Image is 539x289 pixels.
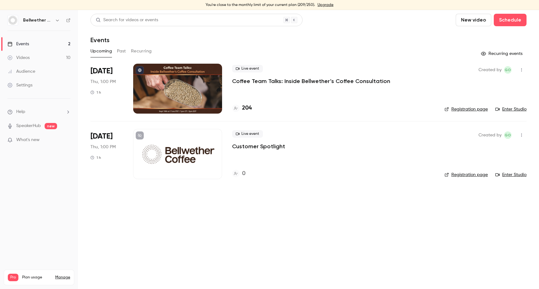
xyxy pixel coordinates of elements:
[7,41,29,47] div: Events
[90,66,113,76] span: [DATE]
[232,130,263,138] span: Live event
[232,77,390,85] a: Coffee Team Talks: Inside Bellwether’s Coffee Consultation
[90,129,123,179] div: Oct 2 Thu, 11:00 AM (America/Los Angeles)
[8,274,18,281] span: Pro
[16,109,25,115] span: Help
[456,14,491,26] button: New video
[90,36,109,44] h1: Events
[90,79,116,85] span: Thu, 1:00 PM
[242,104,252,112] h4: 204
[117,46,126,56] button: Past
[90,46,112,56] button: Upcoming
[232,169,245,178] a: 0
[444,106,488,112] a: Registration page
[63,137,70,143] iframe: Noticeable Trigger
[16,137,40,143] span: What's new
[242,169,245,178] h4: 0
[7,55,30,61] div: Videos
[90,144,116,150] span: Thu, 1:00 PM
[90,131,113,141] span: [DATE]
[16,123,41,129] a: SpeakerHub
[495,172,527,178] a: Enter Studio
[55,275,70,280] a: Manage
[478,131,502,139] span: Created by
[7,68,35,75] div: Audience
[478,49,527,59] button: Recurring events
[318,2,333,7] a: Upgrade
[495,106,527,112] a: Enter Studio
[232,65,263,72] span: Live event
[7,109,70,115] li: help-dropdown-opener
[505,131,511,139] span: GO
[131,46,152,56] button: Recurring
[232,104,252,112] a: 204
[504,66,512,74] span: Gabrielle Oliveira
[7,82,32,88] div: Settings
[23,17,52,23] h6: Bellwether Coffee
[45,123,57,129] span: new
[444,172,488,178] a: Registration page
[8,15,18,25] img: Bellwether Coffee
[90,64,123,114] div: Sep 18 Thu, 11:00 AM (America/Los Angeles)
[90,90,101,95] div: 1 h
[96,17,158,23] div: Search for videos or events
[505,66,511,74] span: GO
[494,14,527,26] button: Schedule
[232,143,285,150] a: Customer Spotlight
[504,131,512,139] span: Gabrielle Oliveira
[22,275,51,280] span: Plan usage
[90,155,101,160] div: 1 h
[478,66,502,74] span: Created by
